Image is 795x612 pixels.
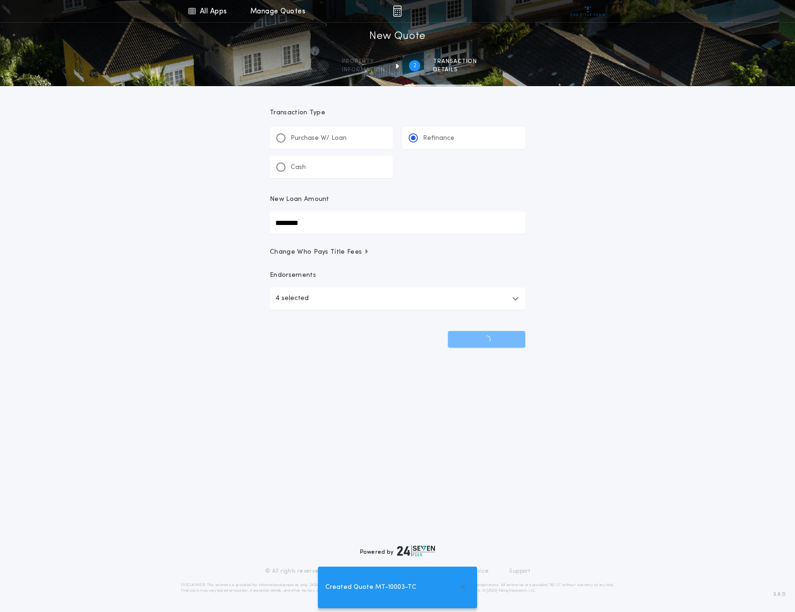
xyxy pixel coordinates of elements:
p: New Loan Amount [270,195,329,204]
button: Change Who Pays Title Fees [270,248,525,257]
p: Cash [291,163,306,172]
span: Transaction [433,58,477,65]
span: Change Who Pays Title Fees [270,248,369,257]
img: logo [397,545,435,556]
span: Property [342,58,385,65]
p: Purchase W/ Loan [291,134,347,143]
img: img [393,6,402,17]
h2: 2 [413,62,416,69]
input: New Loan Amount [270,212,525,234]
p: Transaction Type [270,108,525,118]
span: details [433,66,477,74]
h1: New Quote [369,29,426,44]
p: 4 selected [275,293,309,304]
span: information [342,66,385,74]
button: 4 selected [270,287,525,310]
p: Refinance [423,134,454,143]
span: Created Quote MT-10003-TC [325,582,416,593]
div: Powered by [360,545,435,556]
img: vs-icon [571,6,605,16]
p: Endorsements [270,271,525,280]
